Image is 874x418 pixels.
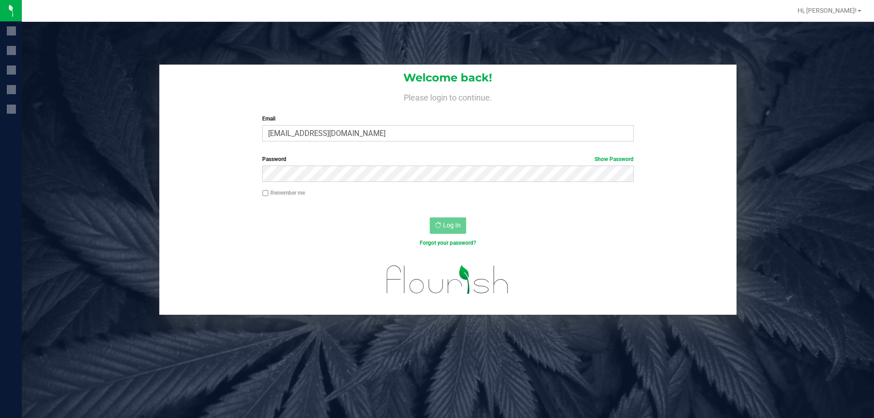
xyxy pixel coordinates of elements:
[262,189,305,197] label: Remember me
[443,222,461,229] span: Log In
[159,91,737,102] h4: Please login to continue.
[420,240,476,246] a: Forgot your password?
[595,156,634,162] a: Show Password
[430,217,466,234] button: Log In
[798,7,857,14] span: Hi, [PERSON_NAME]!
[159,72,737,84] h1: Welcome back!
[262,156,286,162] span: Password
[262,190,269,196] input: Remember me
[262,115,633,123] label: Email
[376,257,520,303] img: flourish_logo.svg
